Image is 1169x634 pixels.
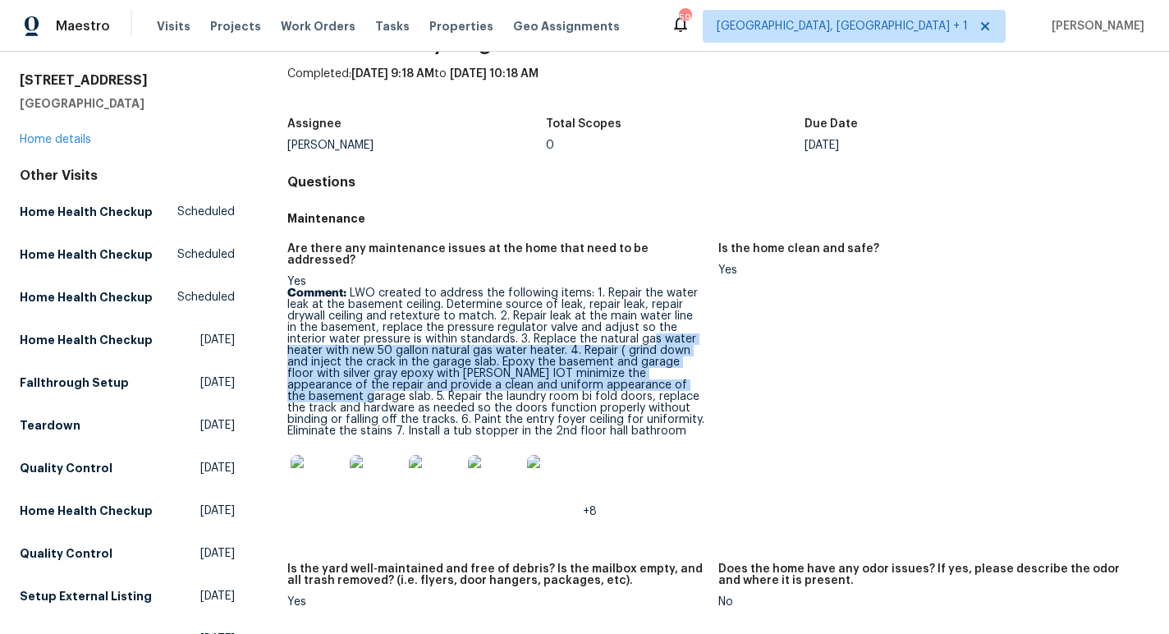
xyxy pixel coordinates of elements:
div: Completed: to [287,66,1149,108]
h5: Home Health Checkup [20,204,153,220]
h5: Assignee [287,118,342,130]
span: [DATE] [200,545,235,562]
a: Home Health CheckupScheduled [20,197,235,227]
div: Yes [287,276,705,517]
h4: Questions [287,174,1149,191]
h5: Setup External Listing [20,588,152,604]
a: Home Health Checkup[DATE] [20,496,235,526]
p: LWO created to address the following items: 1. Repair the water leak at the basement ceiling. Det... [287,287,705,437]
a: Quality Control[DATE] [20,453,235,483]
h5: Is the home clean and safe? [718,243,879,255]
span: [DATE] [200,460,235,476]
h5: [GEOGRAPHIC_DATA] [20,95,235,112]
span: Tasks [375,21,410,32]
h5: Total Scopes [546,118,621,130]
span: +8 [583,506,597,517]
h5: Home Health Checkup [20,289,153,306]
a: Home Health Checkup[DATE] [20,325,235,355]
div: 59 [679,10,690,26]
h5: Fallthrough Setup [20,374,129,391]
span: [DATE] [200,503,235,519]
a: Fallthrough Setup[DATE] [20,368,235,397]
div: [PERSON_NAME] [287,140,546,151]
span: Properties [429,18,493,34]
span: Geo Assignments [513,18,620,34]
span: Work Orders [281,18,355,34]
span: Projects [210,18,261,34]
h5: Maintenance [287,210,1149,227]
h5: Is the yard well-maintained and free of debris? Is the mailbox empty, and all trash removed? (i.e... [287,563,705,586]
h5: Quality Control [20,460,112,476]
a: Home details [20,134,91,145]
div: Other Visits [20,168,235,184]
span: Scheduled [177,246,235,263]
a: Teardown[DATE] [20,411,235,440]
a: Home Health CheckupScheduled [20,283,235,312]
span: Scheduled [177,289,235,306]
h5: Home Health Checkup [20,332,153,348]
div: Yes [287,596,705,608]
h5: Does the home have any odor issues? If yes, please describe the odor and where it is present. [718,563,1136,586]
div: No [718,596,1136,608]
a: Setup External Listing[DATE] [20,581,235,611]
div: [DATE] [805,140,1063,151]
div: Yes [718,264,1136,276]
span: [DATE] [200,588,235,604]
span: [DATE] [200,374,235,391]
h5: Quality Control [20,545,112,562]
span: [GEOGRAPHIC_DATA], [GEOGRAPHIC_DATA] + 1 [717,18,968,34]
span: [DATE] [200,332,235,348]
a: Home Health CheckupScheduled [20,240,235,269]
span: [DATE] 9:18 AM [351,68,434,80]
a: Quality Control[DATE] [20,539,235,568]
div: 0 [546,140,805,151]
h5: Due Date [805,118,858,130]
h5: Home Health Checkup [20,246,153,263]
b: Comment: [287,287,346,299]
h5: Home Health Checkup [20,503,153,519]
span: [PERSON_NAME] [1045,18,1144,34]
h2: [STREET_ADDRESS] [20,72,235,89]
h5: Teardown [20,417,80,434]
span: Maestro [56,18,110,34]
span: [DATE] [200,417,235,434]
h5: Are there any maintenance issues at the home that need to be addressed? [287,243,705,266]
h2: Listed Inventory Diagnostic [287,36,1149,53]
span: [DATE] 10:18 AM [450,68,539,80]
span: Visits [157,18,190,34]
span: Scheduled [177,204,235,220]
